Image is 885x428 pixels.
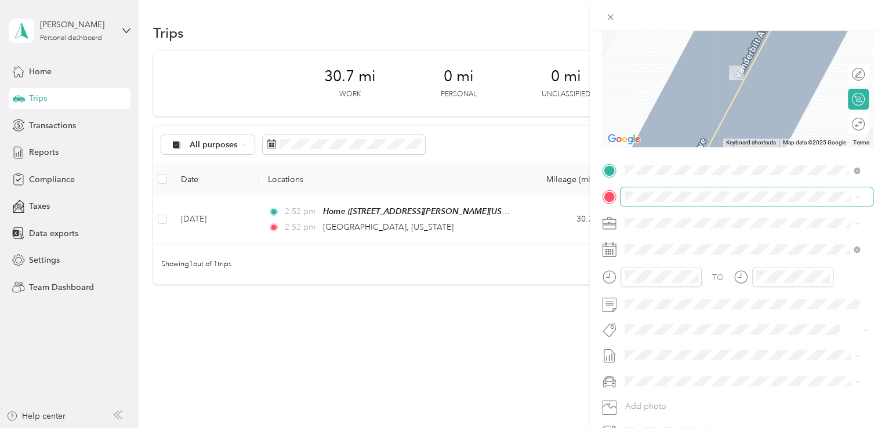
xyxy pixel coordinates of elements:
span: Map data ©2025 Google [783,139,846,146]
iframe: Everlance-gr Chat Button Frame [820,363,885,428]
button: Add photo [621,398,873,415]
button: Keyboard shortcuts [726,139,776,147]
div: TO [712,271,724,284]
a: Open this area in Google Maps (opens a new window) [605,132,643,147]
img: Google [605,132,643,147]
